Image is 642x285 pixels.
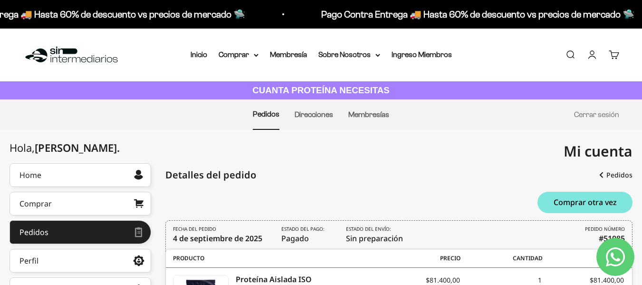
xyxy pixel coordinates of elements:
i: Estado del pago: [281,226,325,233]
div: Hola, [10,142,120,154]
p: Pago Contra Entrega 🚚 Hasta 60% de descuento vs precios de mercado 🛸 [321,7,634,22]
span: Producto [173,254,378,263]
span: Sin preparación [346,226,403,244]
span: Pagado [281,226,327,244]
div: Pedidos [19,228,48,236]
div: Comprar [19,200,52,207]
a: Membresías [348,110,389,118]
a: Inicio [191,50,207,59]
a: Pedidos [599,167,632,184]
span: $81.400,00 [426,275,460,285]
span: [PERSON_NAME] [35,140,120,155]
a: Pedidos [10,220,151,244]
span: . [117,140,120,155]
a: Membresía [270,50,307,59]
time: 4 de septiembre de 2025 [173,233,262,244]
span: Mi cuenta [564,141,632,161]
a: Cerrar sesión [574,110,619,118]
div: Home [19,171,41,179]
div: Detalles del pedido [165,168,256,182]
a: Home [10,163,151,187]
span: Precio [378,254,460,263]
span: Total [543,254,625,263]
a: Direcciones [295,110,333,118]
strong: CUANTA PROTEÍNA NECESITAS [252,85,390,95]
b: #51085 [599,233,625,244]
i: Estado del envío: [346,226,391,233]
div: Perfil [19,257,38,265]
i: PEDIDO NÚMERO [585,226,625,233]
span: Comprar otra vez [554,198,617,206]
a: Ingreso Miembros [392,50,452,59]
a: Comprar [10,192,151,216]
a: Perfil [10,249,151,273]
i: FECHA DEL PEDIDO [173,226,216,233]
summary: Sobre Nosotros [318,49,380,61]
button: Comprar otra vez [537,192,632,213]
span: Cantidad [460,254,543,263]
a: Pedidos [253,110,279,118]
i: Proteína Aislada ISO [236,275,377,284]
summary: Comprar [219,49,259,61]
